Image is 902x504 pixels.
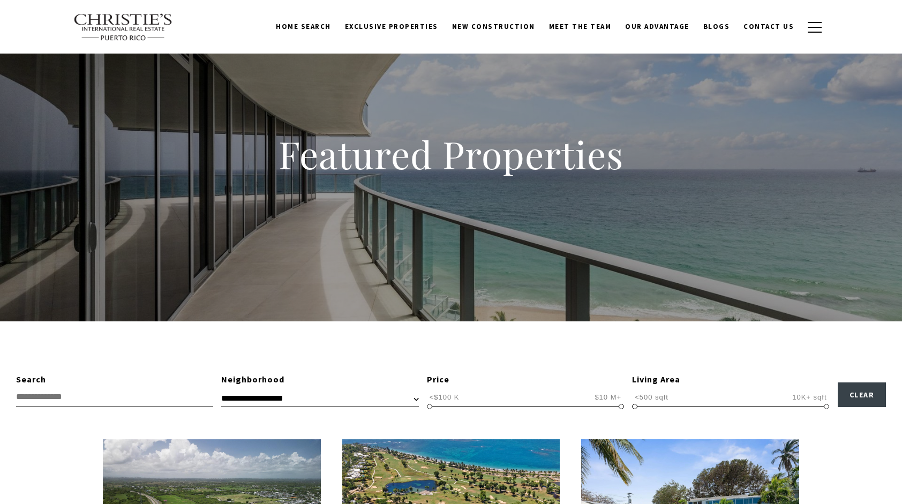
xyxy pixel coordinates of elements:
[427,392,462,402] span: <$100 K
[269,17,338,37] a: Home Search
[625,22,689,31] span: Our Advantage
[452,22,535,31] span: New Construction
[743,22,794,31] span: Contact Us
[790,392,829,402] span: 10K+ sqft
[210,131,692,178] h1: Featured Properties
[703,22,730,31] span: Blogs
[838,382,886,407] button: Clear
[618,17,696,37] a: Our Advantage
[632,392,671,402] span: <500 sqft
[427,373,624,387] div: Price
[696,17,737,37] a: Blogs
[16,373,213,387] div: Search
[592,392,624,402] span: $10 M+
[445,17,542,37] a: New Construction
[542,17,619,37] a: Meet the Team
[345,22,438,31] span: Exclusive Properties
[73,13,173,41] img: Christie's International Real Estate text transparent background
[632,373,829,387] div: Living Area
[221,373,418,387] div: Neighborhood
[338,17,445,37] a: Exclusive Properties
